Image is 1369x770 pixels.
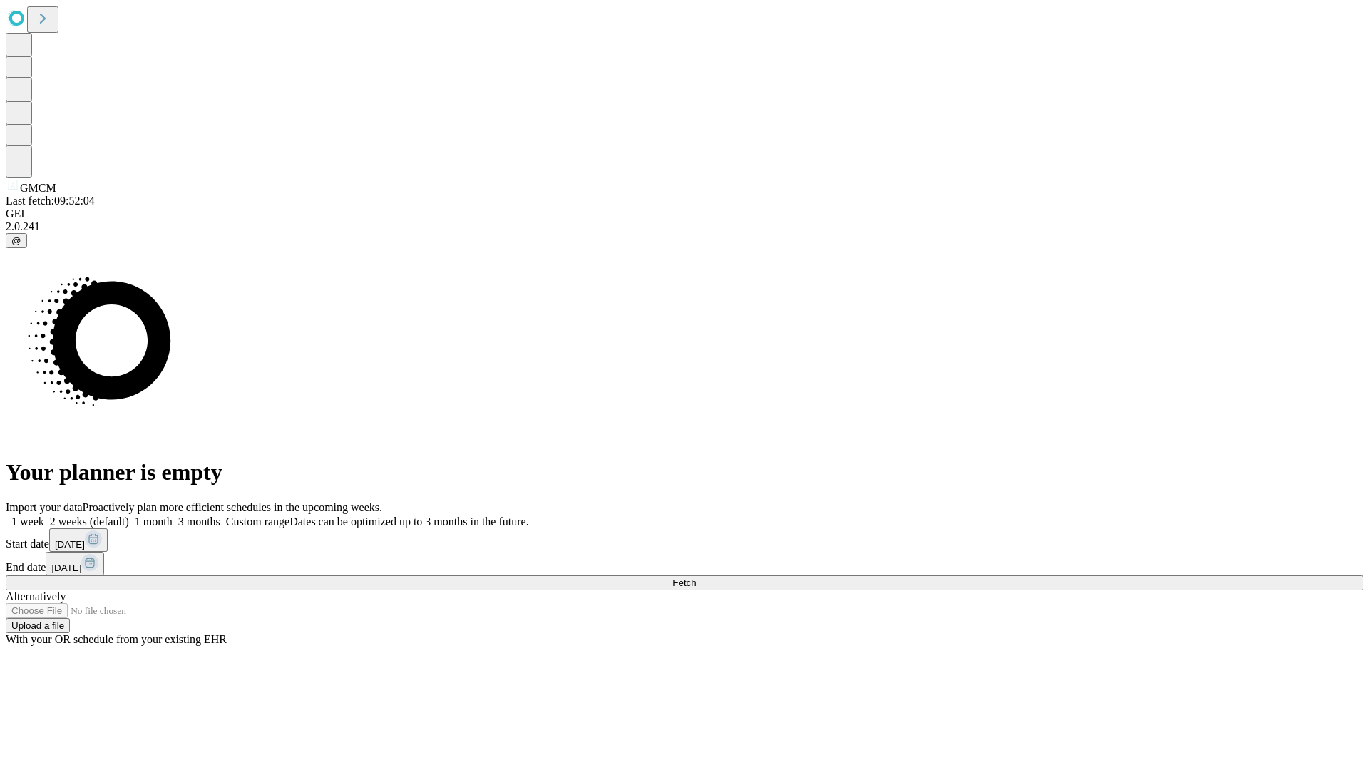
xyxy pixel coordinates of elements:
[11,235,21,246] span: @
[49,528,108,552] button: [DATE]
[6,501,83,513] span: Import your data
[6,528,1363,552] div: Start date
[20,182,56,194] span: GMCM
[6,590,66,602] span: Alternatively
[6,633,227,645] span: With your OR schedule from your existing EHR
[6,552,1363,575] div: End date
[226,515,289,528] span: Custom range
[672,577,696,588] span: Fetch
[6,195,95,207] span: Last fetch: 09:52:04
[6,618,70,633] button: Upload a file
[135,515,173,528] span: 1 month
[50,515,129,528] span: 2 weeks (default)
[6,207,1363,220] div: GEI
[6,233,27,248] button: @
[6,220,1363,233] div: 2.0.241
[6,459,1363,486] h1: Your planner is empty
[51,563,81,573] span: [DATE]
[55,539,85,550] span: [DATE]
[6,575,1363,590] button: Fetch
[11,515,44,528] span: 1 week
[46,552,104,575] button: [DATE]
[83,501,382,513] span: Proactively plan more efficient schedules in the upcoming weeks.
[289,515,528,528] span: Dates can be optimized up to 3 months in the future.
[178,515,220,528] span: 3 months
